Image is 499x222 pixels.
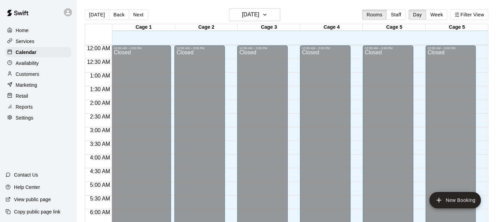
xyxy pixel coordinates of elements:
span: 1:30 AM [88,86,112,92]
span: 1:00 AM [88,73,112,79]
div: 12:00 AM – 3:00 PM [365,46,411,50]
a: Retail [5,91,71,101]
span: 4:00 AM [88,155,112,161]
button: Filter View [450,10,488,20]
p: Settings [16,114,33,121]
div: Cage 2 [175,24,238,31]
button: Back [109,10,129,20]
a: Reports [5,102,71,112]
h6: [DATE] [242,10,259,19]
button: Week [426,10,447,20]
span: 6:00 AM [88,209,112,215]
p: Services [16,38,34,45]
p: Home [16,27,29,34]
button: Rooms [362,10,387,20]
a: Customers [5,69,71,79]
button: [DATE] [229,8,280,21]
p: Calendar [16,49,37,56]
p: Availability [16,60,39,67]
div: Cage 3 [238,24,300,31]
span: 12:30 AM [85,59,112,65]
a: Home [5,25,71,36]
a: Marketing [5,80,71,90]
a: Services [5,36,71,46]
p: Help Center [14,184,40,191]
div: 12:00 AM – 3:00 PM [239,46,286,50]
div: 12:00 AM – 3:00 PM [428,46,474,50]
p: Copy public page link [14,208,60,215]
div: Cage 5 [363,24,426,31]
p: Customers [16,71,39,78]
span: 5:30 AM [88,196,112,202]
a: Availability [5,58,71,68]
div: Cage 4 [300,24,363,31]
span: 3:00 AM [88,127,112,133]
span: 3:30 AM [88,141,112,147]
span: 2:00 AM [88,100,112,106]
button: [DATE] [85,10,109,20]
button: Day [409,10,426,20]
span: 4:30 AM [88,168,112,174]
span: 12:00 AM [85,45,112,51]
a: Calendar [5,47,71,57]
div: 12:00 AM – 3:00 PM [114,46,169,50]
button: add [429,192,481,208]
button: Next [129,10,148,20]
p: Marketing [16,82,37,88]
a: Settings [5,113,71,123]
button: Staff [386,10,406,20]
div: 12:00 AM – 3:00 PM [302,46,348,50]
div: Cage 1 [112,24,175,31]
span: 2:30 AM [88,114,112,120]
p: Retail [16,93,28,99]
p: View public page [14,196,51,203]
div: Cage 5 [426,24,488,31]
p: Contact Us [14,171,38,178]
p: Reports [16,103,33,110]
span: 5:00 AM [88,182,112,188]
div: 12:00 AM – 3:00 PM [176,46,223,50]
